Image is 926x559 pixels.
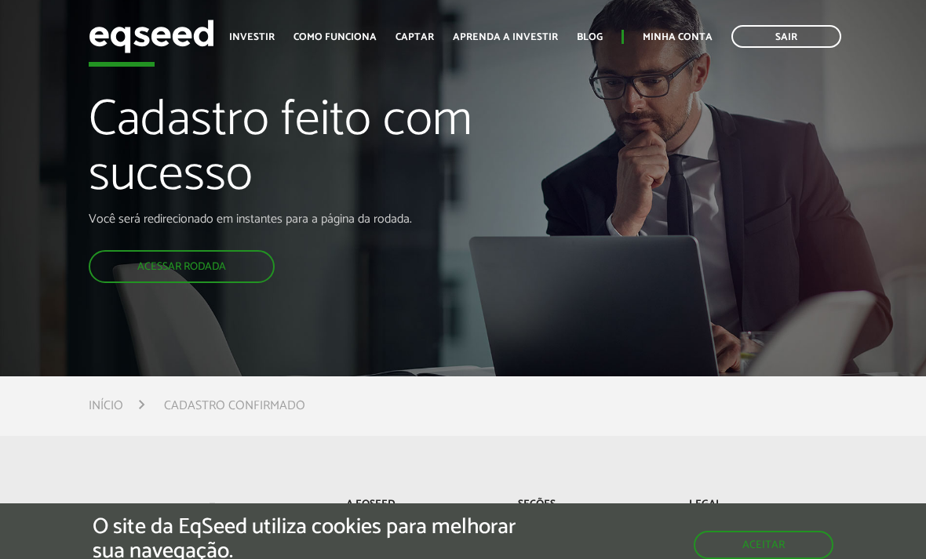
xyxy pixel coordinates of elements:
button: Aceitar [694,531,833,559]
a: Como funciona [293,32,377,42]
a: Aprenda a investir [453,32,558,42]
a: Início [89,400,123,412]
img: EqSeed [89,16,214,57]
img: EqSeed Logo [89,499,216,541]
p: Seções [518,499,666,512]
li: Cadastro confirmado [164,395,305,416]
p: Você será redirecionado em instantes para a página da rodada. [89,212,528,227]
a: Captar [396,32,434,42]
p: Legal [689,499,837,512]
a: Acessar rodada [89,250,275,283]
a: Minha conta [643,32,713,42]
h1: Cadastro feito com sucesso [89,93,528,212]
p: A EqSeed [346,499,494,512]
a: Investir [229,32,275,42]
a: Sair [731,25,841,48]
a: Blog [577,32,603,42]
